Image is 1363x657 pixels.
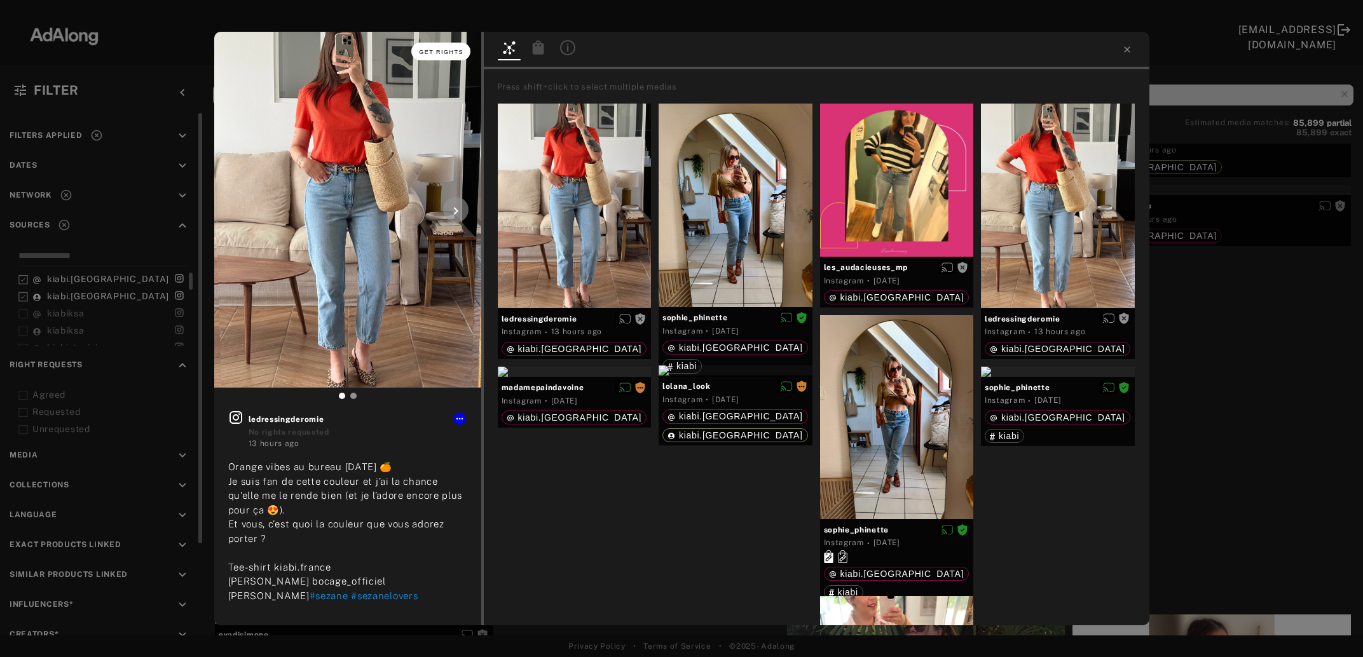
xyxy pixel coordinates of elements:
[777,311,796,324] button: Disable diffusion on this media
[545,396,548,406] span: ·
[824,524,970,536] span: sophie_phinette
[824,550,833,563] svg: Exact products linked
[838,587,858,597] span: kiabi
[824,537,864,548] div: Instagram
[777,379,796,393] button: Disable diffusion on this media
[668,362,697,370] div: kiabi
[497,81,1145,93] div: Press shift+click to select multiple medias
[829,569,964,578] div: kiabi.france
[1028,396,1031,406] span: ·
[838,550,847,563] svg: Similar products linked
[551,396,578,405] time: 2025-06-12T20:12:12.000Z
[990,431,1019,440] div: kiabi
[1299,596,1363,657] div: Widget de chat
[1034,396,1061,405] time: 2025-06-21T18:25:29.000Z
[706,395,709,405] span: ·
[502,313,648,325] span: ledressingderomie
[249,414,467,425] span: ledressingderomie
[507,413,642,422] div: kiabi.france
[712,395,739,404] time: 2025-07-29T19:52:55.000Z
[990,344,1125,353] div: kiabi.france
[615,381,634,394] button: Disable diffusion on this media
[867,276,870,286] span: ·
[829,293,964,302] div: kiabi.france
[668,343,803,352] div: kiabi.france
[249,428,329,437] span: No rights requested
[214,32,481,388] img: INS_DNlk0IpskiZ_0
[985,395,1025,406] div: Instagram
[1299,596,1363,657] iframe: Chat Widget
[310,590,348,601] span: #sezane
[824,275,864,287] div: Instagram
[679,430,803,440] span: kiabi.[GEOGRAPHIC_DATA]
[507,344,642,353] div: kiabi.france
[1099,381,1118,394] button: Disable diffusion on this media
[634,314,646,323] span: Rights not requested
[840,569,964,579] span: kiabi.[GEOGRAPHIC_DATA]
[796,381,807,390] span: Rights requested
[1001,344,1125,354] span: kiabi.[GEOGRAPHIC_DATA]
[840,292,964,302] span: kiabi.[GEOGRAPHIC_DATA]
[985,326,1025,337] div: Instagram
[411,43,470,60] button: Get rights
[873,276,900,285] time: 2025-06-08T16:33:47.000Z
[999,431,1019,441] span: kiabi
[662,312,809,323] span: sophie_phinette
[679,411,803,421] span: kiabi.[GEOGRAPHIC_DATA]
[712,327,739,335] time: 2025-06-21T18:25:29.000Z
[662,325,702,337] div: Instagram
[938,523,957,536] button: Disable diffusion on this media
[1118,314,1130,323] span: Rights not requested
[615,312,634,325] button: Enable diffusion on this media
[518,412,642,423] span: kiabi.[GEOGRAPHIC_DATA]
[228,461,463,601] span: Orange vibes au bureau [DATE] 🍊 Je suis fan de cette couleur et j’ai la chance qu’elle me le rend...
[824,262,970,273] span: les_audacieuses_mp
[985,313,1131,325] span: ledressingderomie
[662,381,809,392] span: lolana_look
[662,394,702,405] div: Instagram
[957,262,968,271] span: Rights not requested
[1028,327,1031,337] span: ·
[502,395,542,407] div: Instagram
[668,431,803,440] div: kiabi.france
[829,588,858,597] div: kiabi
[867,538,870,548] span: ·
[518,344,642,354] span: kiabi.[GEOGRAPHIC_DATA]
[634,383,646,391] span: Rights requested
[1034,327,1085,336] time: 2025-08-20T18:36:25.000Z
[873,538,900,547] time: 2025-06-21T18:25:29.000Z
[985,382,1131,393] span: sophie_phinette
[938,261,957,274] button: Enable diffusion on this media
[957,525,968,534] span: Rights agreed
[796,313,807,322] span: Rights agreed
[990,413,1125,422] div: kiabi.france
[502,326,542,337] div: Instagram
[1001,412,1125,423] span: kiabi.[GEOGRAPHIC_DATA]
[502,382,648,393] span: madamepaindavoine
[1118,383,1130,391] span: Rights agreed
[545,327,548,337] span: ·
[419,49,463,55] span: Get rights
[668,412,803,421] div: kiabi.france
[249,439,299,448] time: 2025-08-20T18:36:25.000Z
[679,342,803,353] span: kiabi.[GEOGRAPHIC_DATA]
[1099,312,1118,325] button: Enable diffusion on this media
[706,326,709,336] span: ·
[551,327,602,336] time: 2025-08-20T18:27:17.000Z
[351,590,418,601] span: #sezanelovers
